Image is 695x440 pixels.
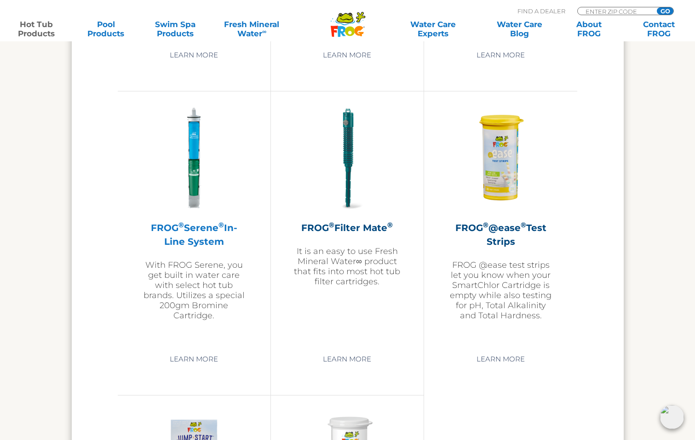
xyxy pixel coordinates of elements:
[159,351,229,367] a: Learn More
[447,221,554,248] h2: FROG @ease Test Strips
[562,20,616,38] a: AboutFROG
[387,220,393,229] sup: ®
[521,220,526,229] sup: ®
[660,405,684,429] img: openIcon
[218,20,286,38] a: Fresh MineralWater∞
[9,20,63,38] a: Hot TubProducts
[447,260,554,321] p: FROG @ease test strips let you know when your SmartChlor Cartridge is empty while also testing fo...
[585,7,647,15] input: Zip Code Form
[448,105,554,212] img: FROG-@ease-TS-Bottle-300x300.png
[294,246,401,287] p: It is an easy to use Fresh Mineral Water∞ product that fits into most hot tub filter cartridges.
[493,20,547,38] a: Water CareBlog
[141,105,247,212] img: serene-inline-300x300.png
[294,105,401,212] img: hot-tub-product-filter-frog-300x300.png
[632,20,686,38] a: ContactFROG
[389,20,477,38] a: Water CareExperts
[141,105,247,344] a: FROG®Serene®In-Line SystemWith FROG Serene, you get built in water care with select hot tub brand...
[466,351,535,367] a: Learn More
[149,20,203,38] a: Swim SpaProducts
[483,220,488,229] sup: ®
[657,7,673,15] input: GO
[178,220,184,229] sup: ®
[294,105,401,344] a: FROG®Filter Mate®It is an easy to use Fresh Mineral Water∞ product that fits into most hot tub fi...
[141,260,247,321] p: With FROG Serene, you get built in water care with select hot tub brands. Utilizes a special 200g...
[159,47,229,63] a: Learn More
[466,47,535,63] a: Learn More
[294,221,401,235] h2: FROG Filter Mate
[79,20,133,38] a: PoolProducts
[218,220,224,229] sup: ®
[141,221,247,248] h2: FROG Serene In-Line System
[312,351,382,367] a: Learn More
[447,105,554,344] a: FROG®@ease®Test StripsFROG @ease test strips let you know when your SmartChlor Cartridge is empty...
[312,47,382,63] a: Learn More
[262,28,266,35] sup: ∞
[329,220,334,229] sup: ®
[517,7,565,15] p: Find A Dealer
